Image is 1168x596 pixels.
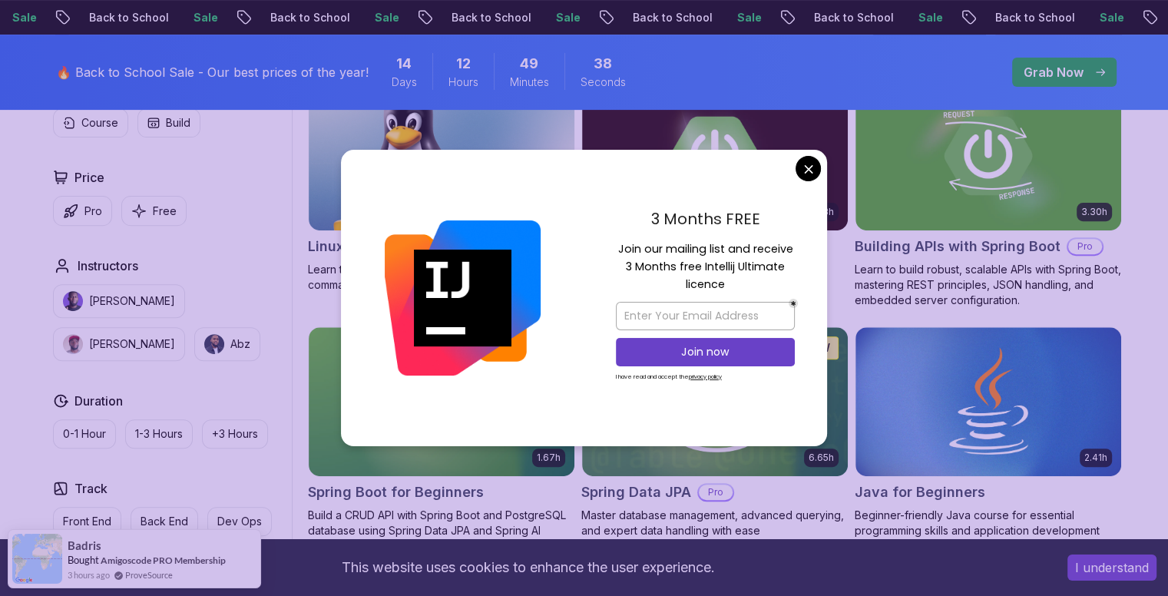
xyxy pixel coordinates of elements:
[84,204,102,219] p: Pro
[135,426,183,442] p: 1-3 Hours
[855,81,1122,308] a: Building APIs with Spring Boot card3.30hBuilding APIs with Spring BootProLearn to build robust, s...
[581,482,691,503] h2: Spring Data JPA
[613,10,717,25] p: Back to School
[53,327,185,361] button: instructor img[PERSON_NAME]
[63,514,111,529] p: Front End
[699,485,733,500] p: Pro
[137,108,200,137] button: Build
[68,568,110,581] span: 3 hours ago
[74,392,123,410] h2: Duration
[81,115,118,131] p: Course
[975,10,1080,25] p: Back to School
[809,452,834,464] p: 6.65h
[101,555,226,566] a: Amigoscode PRO Membership
[78,257,138,275] h2: Instructors
[855,236,1060,257] h2: Building APIs with Spring Boot
[1067,555,1156,581] button: Accept cookies
[855,508,1122,538] p: Beginner-friendly Java course for essential programming skills and application development
[125,419,193,449] button: 1-3 Hours
[74,168,104,187] h2: Price
[89,336,175,352] p: [PERSON_NAME]
[12,551,1044,584] div: This website uses cookies to enhance the user experience.
[230,336,250,352] p: Abz
[63,291,83,311] img: instructor img
[194,327,260,361] button: instructor imgAbz
[63,334,83,354] img: instructor img
[308,236,444,257] h2: Linux Fundamentals
[174,10,223,25] p: Sale
[204,334,224,354] img: instructor img
[448,74,478,90] span: Hours
[309,81,574,230] img: Linux Fundamentals card
[308,326,575,538] a: Spring Boot for Beginners card1.67hNEWSpring Boot for BeginnersBuild a CRUD API with Spring Boot ...
[855,81,1121,230] img: Building APIs with Spring Boot card
[1068,239,1102,254] p: Pro
[1080,10,1129,25] p: Sale
[166,115,190,131] p: Build
[56,63,369,81] p: 🔥 Back to School Sale - Our best prices of the year!
[12,534,62,584] img: provesource social proof notification image
[717,10,766,25] p: Sale
[217,514,262,529] p: Dev Ops
[855,482,985,503] h2: Java for Beginners
[581,74,626,90] span: Seconds
[53,419,116,449] button: 0-1 Hour
[53,108,128,137] button: Course
[1024,63,1084,81] p: Grab Now
[53,196,112,226] button: Pro
[1084,452,1107,464] p: 2.41h
[794,10,898,25] p: Back to School
[63,426,106,442] p: 0-1 Hour
[308,482,484,503] h2: Spring Boot for Beginners
[68,554,99,566] span: Bought
[355,10,404,25] p: Sale
[594,53,612,74] span: 38 Seconds
[456,53,471,74] span: 12 Hours
[309,327,574,476] img: Spring Boot for Beginners card
[1081,206,1107,218] p: 3.30h
[68,539,101,552] span: badris
[308,81,575,293] a: Linux Fundamentals card6.00hLinux FundamentalsProLearn the fundamentals of Linux and how to use t...
[153,204,177,219] p: Free
[520,53,538,74] span: 49 Minutes
[536,10,585,25] p: Sale
[212,426,258,442] p: +3 Hours
[396,53,412,74] span: 14 Days
[250,10,355,25] p: Back to School
[855,326,1122,538] a: Java for Beginners card2.41hJava for BeginnersBeginner-friendly Java course for essential program...
[392,74,417,90] span: Days
[53,507,121,536] button: Front End
[898,10,948,25] p: Sale
[141,514,188,529] p: Back End
[510,74,549,90] span: Minutes
[308,508,575,538] p: Build a CRUD API with Spring Boot and PostgreSQL database using Spring Data JPA and Spring AI
[581,508,849,538] p: Master database management, advanced querying, and expert data handling with ease
[855,327,1121,476] img: Java for Beginners card
[308,262,575,293] p: Learn the fundamentals of Linux and how to use the command line
[537,452,561,464] p: 1.67h
[125,568,173,581] a: ProveSource
[207,507,272,536] button: Dev Ops
[855,262,1122,308] p: Learn to build robust, scalable APIs with Spring Boot, mastering REST principles, JSON handling, ...
[202,419,268,449] button: +3 Hours
[53,284,185,318] button: instructor img[PERSON_NAME]
[69,10,174,25] p: Back to School
[74,479,108,498] h2: Track
[89,293,175,309] p: [PERSON_NAME]
[131,507,198,536] button: Back End
[432,10,536,25] p: Back to School
[121,196,187,226] button: Free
